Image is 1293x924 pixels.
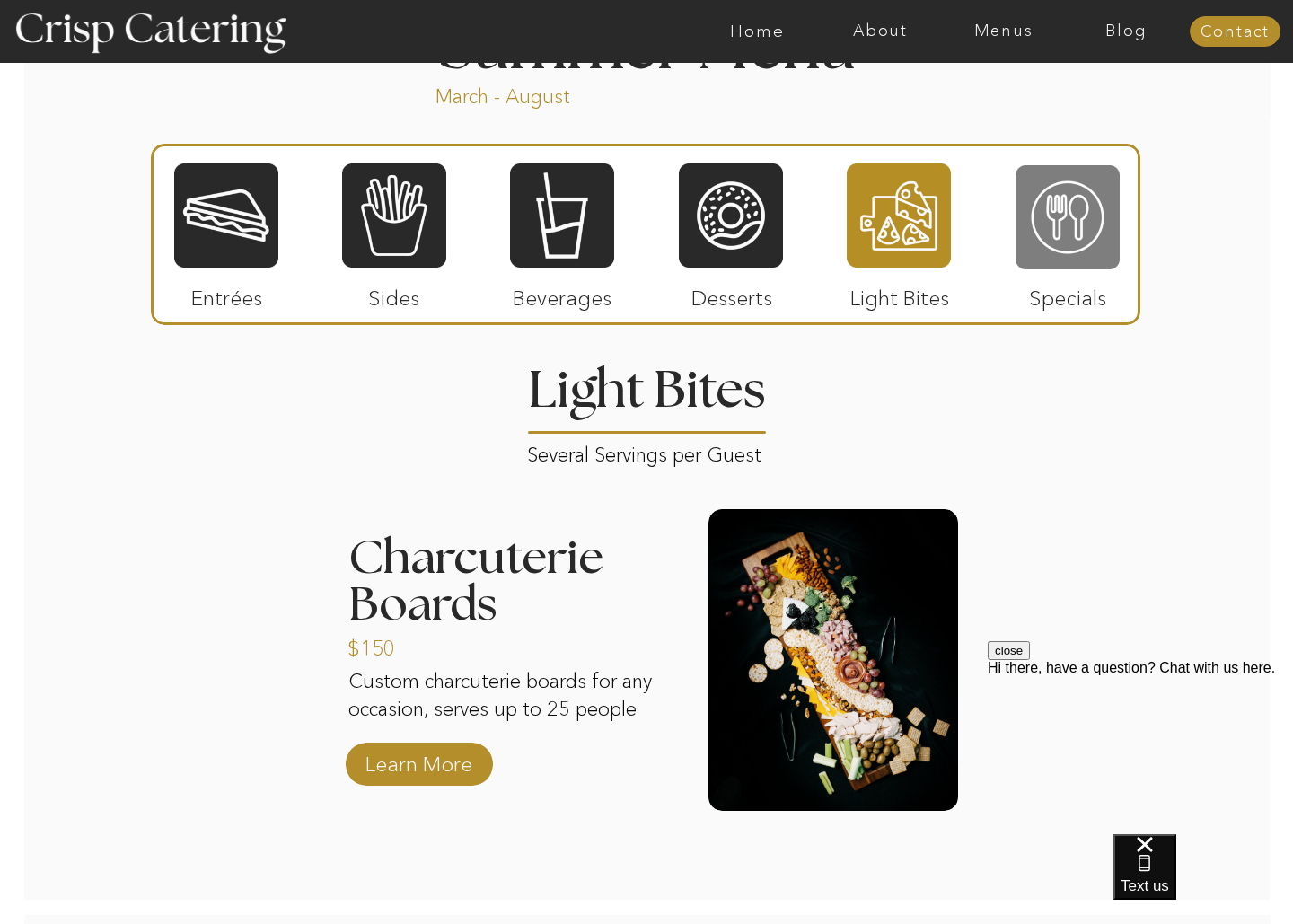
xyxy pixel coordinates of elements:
p: Specials [1007,268,1127,320]
iframe: podium webchat widget prompt [988,641,1293,857]
p: Several Servings per Guest [527,437,767,458]
p: Beverages [502,268,621,320]
p: March - August [435,84,682,104]
p: Light Bites [840,268,959,320]
a: Contact [1190,23,1280,41]
h2: Light Bites [521,365,772,431]
p: Custom charcuterie boards for any occasion, serves up to 25 people [348,668,656,746]
a: About [819,22,942,40]
a: $150 [347,618,467,670]
a: Home [696,22,819,40]
p: Entrées [167,268,286,320]
h3: Charcuterie Boards [348,535,679,629]
h1: Summer Menu [397,18,896,71]
p: Sides [334,268,453,320]
a: Learn More [359,734,479,786]
a: Menus [942,22,1065,40]
p: Desserts [672,268,791,320]
iframe: podium webchat widget bubble [1113,834,1293,924]
a: Blog [1065,22,1188,40]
